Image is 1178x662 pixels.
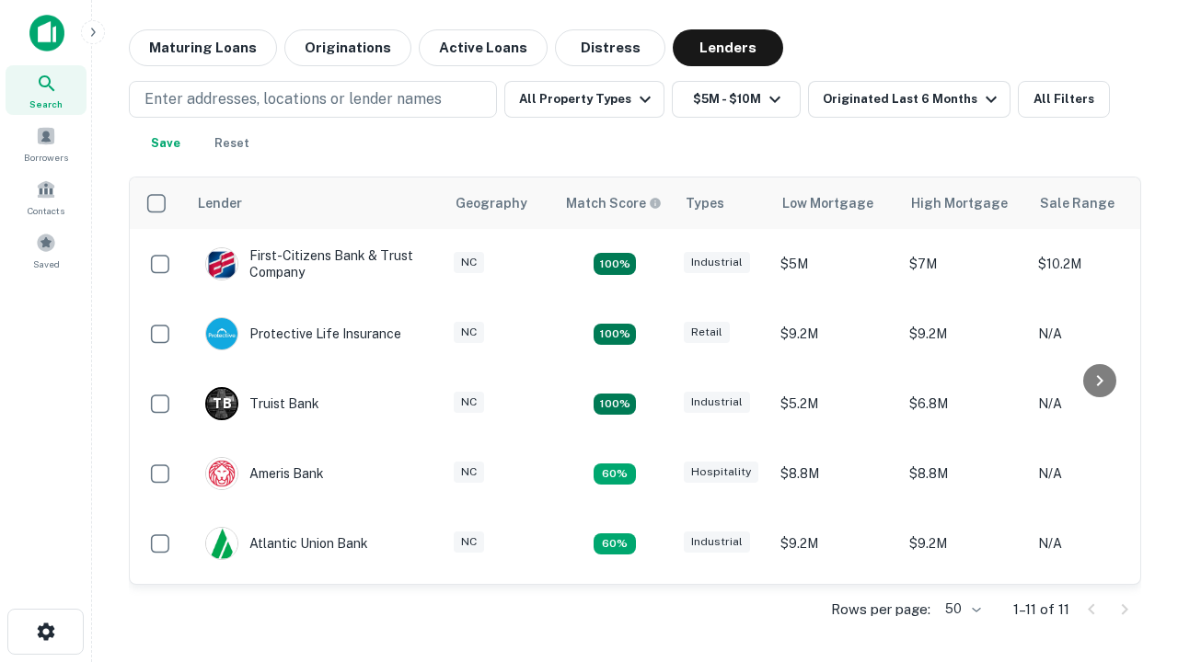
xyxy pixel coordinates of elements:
img: capitalize-icon.png [29,15,64,51]
div: Capitalize uses an advanced AI algorithm to match your search with the best lender. The match sco... [566,193,662,213]
div: NC [454,252,484,273]
div: Truist Bank [205,387,319,420]
button: Reset [202,125,261,162]
span: Search [29,97,63,111]
div: Atlantic Union Bank [205,527,368,560]
td: $8.8M [771,439,900,508]
td: $9.2M [771,508,900,578]
button: Distress [555,29,665,66]
iframe: Chat Widget [1086,456,1178,544]
p: Rows per page: [831,599,930,621]
button: Lenders [673,29,783,66]
div: Retail [684,322,730,343]
a: Search [6,65,87,115]
a: Contacts [6,172,87,222]
td: $9.2M [900,299,1029,369]
th: Low Mortgage [771,177,900,229]
th: Geography [445,177,555,229]
p: Enter addresses, locations or lender names [144,88,442,110]
div: Matching Properties: 2, hasApolloMatch: undefined [594,324,636,346]
h6: Match Score [566,193,658,213]
button: Active Loans [419,29,548,66]
div: Sale Range [1040,192,1114,214]
button: Save your search to get updates of matches that match your search criteria. [136,125,195,162]
button: Maturing Loans [129,29,277,66]
div: NC [454,531,484,553]
div: Ameris Bank [205,457,324,490]
a: Saved [6,225,87,275]
div: Originated Last 6 Months [823,88,1002,110]
td: $9.2M [771,299,900,369]
button: Enter addresses, locations or lender names [129,81,497,118]
a: Borrowers [6,119,87,168]
td: $7M [900,229,1029,299]
th: High Mortgage [900,177,1029,229]
th: Lender [187,177,445,229]
div: Types [686,192,724,214]
img: picture [206,248,237,280]
button: All Filters [1018,81,1110,118]
p: T B [213,394,231,414]
th: Types [675,177,771,229]
div: Matching Properties: 3, hasApolloMatch: undefined [594,394,636,416]
p: 1–11 of 11 [1013,599,1069,621]
img: picture [206,318,237,349]
button: $5M - $10M [672,81,801,118]
td: $6.8M [900,369,1029,439]
div: Protective Life Insurance [205,317,401,350]
td: $5M [771,229,900,299]
td: $8.8M [900,439,1029,508]
img: picture [206,458,237,489]
span: Borrowers [24,150,68,165]
button: Originated Last 6 Months [808,81,1011,118]
div: Industrial [684,392,750,413]
div: 50 [938,596,984,622]
div: NC [454,392,484,413]
div: Industrial [684,252,750,273]
div: Matching Properties: 1, hasApolloMatch: undefined [594,533,636,555]
td: $5.2M [771,369,900,439]
span: Saved [33,257,60,271]
div: Lender [198,192,242,214]
span: Contacts [28,203,64,218]
td: $6.3M [771,578,900,648]
div: First-citizens Bank & Trust Company [205,247,426,280]
div: NC [454,462,484,483]
th: Capitalize uses an advanced AI algorithm to match your search with the best lender. The match sco... [555,177,675,229]
div: Industrial [684,531,750,553]
div: NC [454,322,484,343]
td: $6.3M [900,578,1029,648]
div: Geography [456,192,527,214]
div: Matching Properties: 2, hasApolloMatch: undefined [594,253,636,275]
img: picture [206,528,237,559]
td: $9.2M [900,508,1029,578]
div: Matching Properties: 1, hasApolloMatch: undefined [594,463,636,485]
div: High Mortgage [911,192,1008,214]
div: Low Mortgage [782,192,873,214]
button: All Property Types [504,81,664,118]
button: Originations [284,29,411,66]
div: Hospitality [684,462,758,483]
